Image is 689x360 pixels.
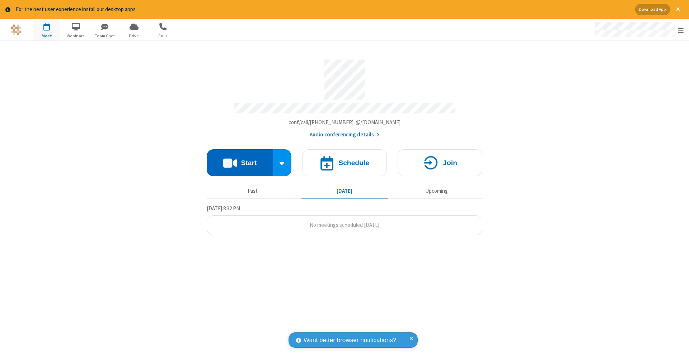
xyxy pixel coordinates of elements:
button: Start [207,149,273,176]
button: Schedule [302,149,387,176]
h4: Start [241,159,257,166]
span: Want better browser notifications? [304,336,396,345]
span: No meetings scheduled [DATE] [310,221,379,228]
button: Close alert [672,4,684,15]
span: Meet [33,33,60,39]
span: Webinars [62,33,89,39]
span: Drive [121,33,147,39]
button: [DATE] [301,184,388,198]
span: Calls [150,33,177,39]
div: Start conference options [273,149,292,176]
section: Account details [207,54,482,139]
button: Upcoming [393,184,480,198]
div: For the best user experience install our desktop apps. [16,5,630,14]
button: Join [398,149,482,176]
button: Past [210,184,296,198]
span: [DATE] 8:32 PM [207,205,240,212]
span: Copy my meeting room link [289,119,401,126]
button: Copy my meeting room linkCopy my meeting room link [289,118,401,127]
button: Logo [3,19,29,41]
h4: Join [443,159,457,166]
button: Download App [635,4,670,15]
img: QA Selenium DO NOT DELETE OR CHANGE [11,24,22,35]
div: Open menu [588,19,689,41]
section: Today's Meetings [207,204,482,235]
button: Audio conferencing details [310,131,380,139]
h4: Schedule [338,159,369,166]
span: Team Chat [92,33,118,39]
